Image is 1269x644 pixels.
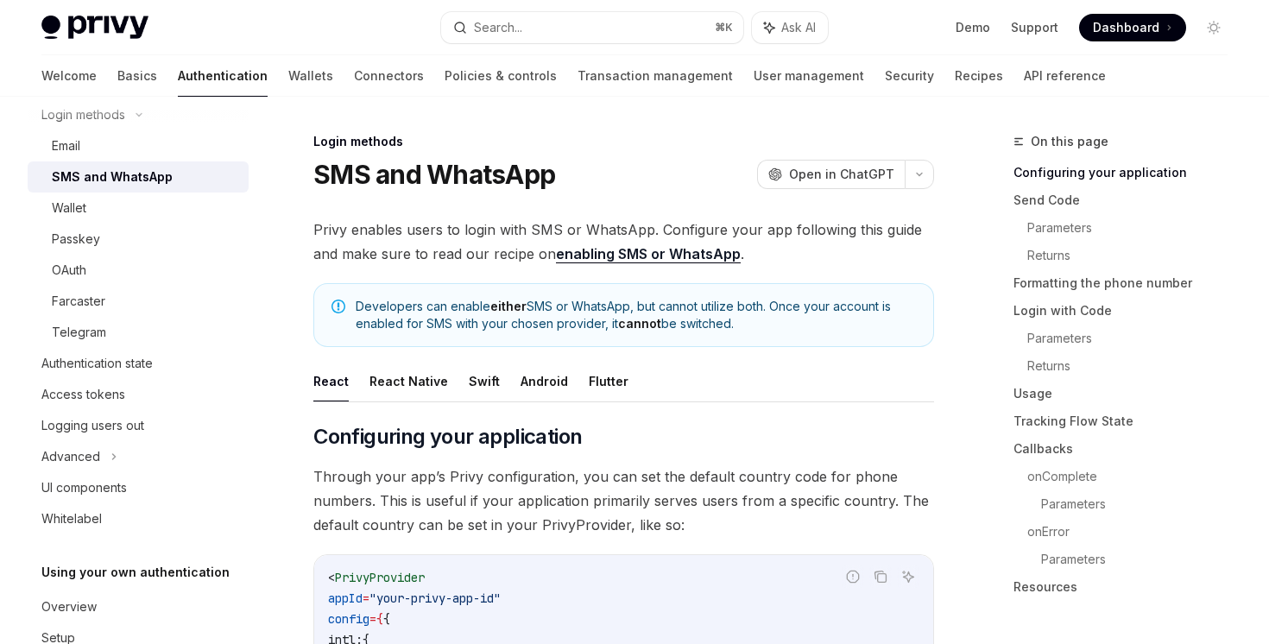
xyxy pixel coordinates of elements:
a: Passkey [28,224,249,255]
div: Access tokens [41,384,125,405]
button: Toggle dark mode [1200,14,1228,41]
span: PrivyProvider [335,570,425,585]
span: ⌘ K [715,21,733,35]
a: Resources [1013,573,1241,601]
a: Tracking Flow State [1013,407,1241,435]
a: enabling SMS or WhatsApp [556,245,741,263]
a: Whitelabel [28,503,249,534]
div: Passkey [52,229,100,249]
div: Search... [474,17,522,38]
div: OAuth [52,260,86,281]
button: React Native [369,361,448,401]
span: Through your app’s Privy configuration, you can set the default country code for phone numbers. T... [313,464,934,537]
a: Wallet [28,193,249,224]
div: Whitelabel [41,508,102,529]
a: Dashboard [1079,14,1186,41]
button: Android [521,361,568,401]
span: appId [328,590,363,606]
button: React [313,361,349,401]
a: Returns [1027,242,1241,269]
a: Support [1011,19,1058,36]
button: Ask AI [897,565,919,588]
a: Callbacks [1013,435,1241,463]
a: onError [1027,518,1241,546]
a: Returns [1027,352,1241,380]
a: Transaction management [578,55,733,97]
a: Login with Code [1013,297,1241,325]
span: Configuring your application [313,423,582,451]
a: Send Code [1013,186,1241,214]
div: Overview [41,597,97,617]
a: User management [754,55,864,97]
button: Swift [469,361,500,401]
a: Authentication state [28,348,249,379]
span: { [376,611,383,627]
a: Parameters [1027,325,1241,352]
span: config [328,611,369,627]
span: "your-privy-app-id" [369,590,501,606]
div: Logging users out [41,415,144,436]
a: Formatting the phone number [1013,269,1241,297]
a: Telegram [28,317,249,348]
a: Farcaster [28,286,249,317]
a: Basics [117,55,157,97]
a: Usage [1013,380,1241,407]
a: Authentication [178,55,268,97]
a: Connectors [354,55,424,97]
span: < [328,570,335,585]
a: Policies & controls [445,55,557,97]
a: API reference [1024,55,1106,97]
a: Wallets [288,55,333,97]
button: Search...⌘K [441,12,742,43]
a: onComplete [1027,463,1241,490]
a: Recipes [955,55,1003,97]
span: Privy enables users to login with SMS or WhatsApp. Configure your app following this guide and ma... [313,218,934,266]
div: Authentication state [41,353,153,374]
a: Access tokens [28,379,249,410]
div: Telegram [52,322,106,343]
a: Welcome [41,55,97,97]
span: On this page [1031,131,1108,152]
span: Developers can enable SMS or WhatsApp, but cannot utilize both. Once your account is enabled for ... [356,298,916,332]
div: Wallet [52,198,86,218]
a: OAuth [28,255,249,286]
span: Dashboard [1093,19,1159,36]
div: Login methods [313,133,934,150]
div: SMS and WhatsApp [52,167,173,187]
strong: either [490,299,527,313]
a: UI components [28,472,249,503]
span: = [369,611,376,627]
svg: Note [331,300,345,313]
a: Parameters [1041,490,1241,518]
div: UI components [41,477,127,498]
div: Advanced [41,446,100,467]
div: Email [52,136,80,156]
a: Demo [956,19,990,36]
a: Overview [28,591,249,622]
h5: Using your own authentication [41,562,230,583]
span: = [363,590,369,606]
a: Configuring your application [1013,159,1241,186]
button: Open in ChatGPT [757,160,905,189]
button: Copy the contents from the code block [869,565,892,588]
a: Logging users out [28,410,249,441]
button: Ask AI [752,12,828,43]
h1: SMS and WhatsApp [313,159,555,190]
div: Farcaster [52,291,105,312]
span: Open in ChatGPT [789,166,894,183]
strong: cannot [618,316,661,331]
a: Parameters [1027,214,1241,242]
a: Parameters [1041,546,1241,573]
a: SMS and WhatsApp [28,161,249,193]
a: Email [28,130,249,161]
a: Security [885,55,934,97]
span: { [383,611,390,627]
button: Flutter [589,361,628,401]
img: light logo [41,16,148,40]
span: Ask AI [781,19,816,36]
button: Report incorrect code [842,565,864,588]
